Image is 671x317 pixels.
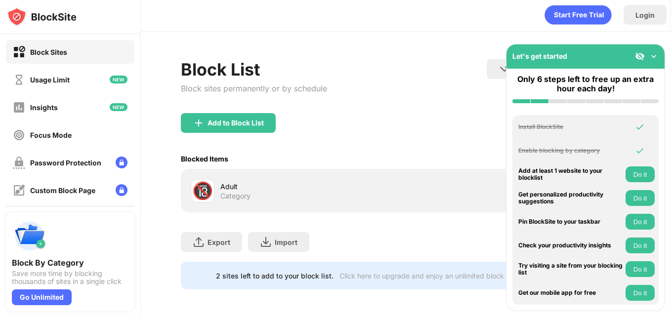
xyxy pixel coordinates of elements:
div: Let's get started [512,52,567,60]
div: Login [635,11,655,19]
img: new-icon.svg [110,76,127,83]
div: Usage Limit [30,76,70,84]
div: Adult [220,181,406,192]
div: Get personalized productivity suggestions [518,191,623,205]
button: Do it [626,214,655,230]
div: Click here to upgrade and enjoy an unlimited block list. [339,272,517,280]
div: Install BlockSite [518,123,623,130]
div: Category [220,192,251,200]
div: Pin BlockSite to your taskbar [518,218,623,225]
div: Blocked Items [181,155,228,163]
div: Block Sites [30,48,67,56]
img: omni-check.svg [635,122,645,132]
div: Export [208,238,230,246]
div: animation [545,5,612,25]
button: Do it [626,285,655,301]
div: Block By Category [12,258,128,268]
img: insights-off.svg [13,101,25,114]
div: Add to Block List [208,119,264,127]
div: Custom Block Page [30,186,95,195]
img: focus-off.svg [13,129,25,141]
img: eye-not-visible.svg [635,51,645,61]
img: logo-blocksite.svg [7,7,77,27]
div: 2 sites left to add to your block list. [216,272,334,280]
img: new-icon.svg [110,103,127,111]
img: omni-check.svg [635,146,645,156]
div: Try visiting a site from your blocking list [518,262,623,277]
img: time-usage-off.svg [13,74,25,86]
div: Insights [30,103,58,112]
img: omni-setup-toggle.svg [649,51,659,61]
img: lock-menu.svg [116,157,127,168]
div: Add at least 1 website to your blocklist [518,167,623,182]
button: Do it [626,238,655,253]
div: Go Unlimited [12,289,72,305]
button: Do it [626,261,655,277]
div: Block sites permanently or by schedule [181,83,327,93]
div: Focus Mode [30,131,72,139]
div: Import [275,238,297,246]
img: push-categories.svg [12,218,47,254]
div: Block List [181,59,327,79]
div: Save more time by blocking thousands of sites in a single click [12,270,128,285]
img: customize-block-page-off.svg [13,184,25,197]
img: lock-menu.svg [116,184,127,196]
img: block-on.svg [13,46,25,58]
button: Do it [626,190,655,206]
div: Check your productivity insights [518,242,623,249]
div: Enable blocking by category [518,147,623,154]
div: Password Protection [30,158,101,167]
div: Only 6 steps left to free up an extra hour each day! [512,75,659,93]
button: Do it [626,166,655,182]
img: password-protection-off.svg [13,157,25,169]
div: 🔞 [192,181,213,201]
div: Get our mobile app for free [518,289,623,296]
